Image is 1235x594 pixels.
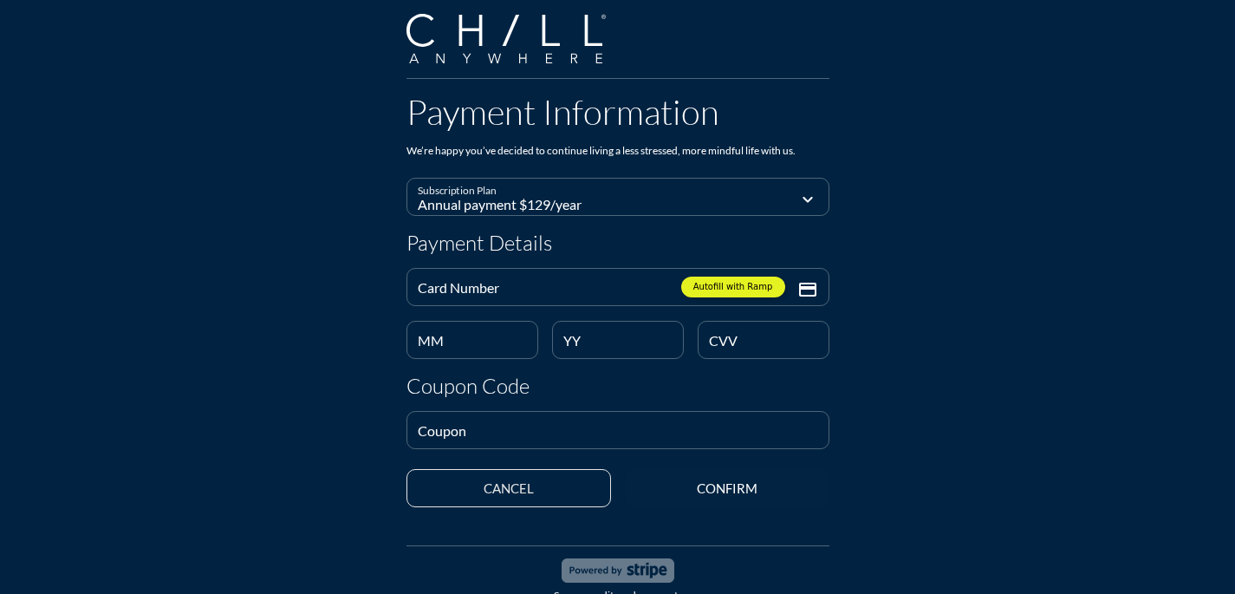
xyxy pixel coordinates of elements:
[709,336,818,358] input: CVV
[406,374,829,399] h4: Coupon Code
[797,189,818,210] i: expand_more
[406,145,829,157] div: We’re happy you’ve decided to continue living a less stressed, more mindful life with us.
[406,14,606,63] img: Company Logo
[406,91,829,133] h1: Payment Information
[655,480,799,496] div: Confirm
[406,231,829,256] h4: Payment Details
[418,336,527,358] input: MM
[418,284,794,311] input: Card Number
[406,469,611,507] button: cancel
[797,279,818,300] i: credit_card
[406,14,619,66] a: Company Logo
[562,558,674,583] img: stripe.png
[625,469,829,507] button: Confirm
[563,336,673,358] input: YY
[438,480,580,496] div: cancel
[418,197,718,212] div: Annual payment $129/year
[418,427,818,448] input: Coupon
